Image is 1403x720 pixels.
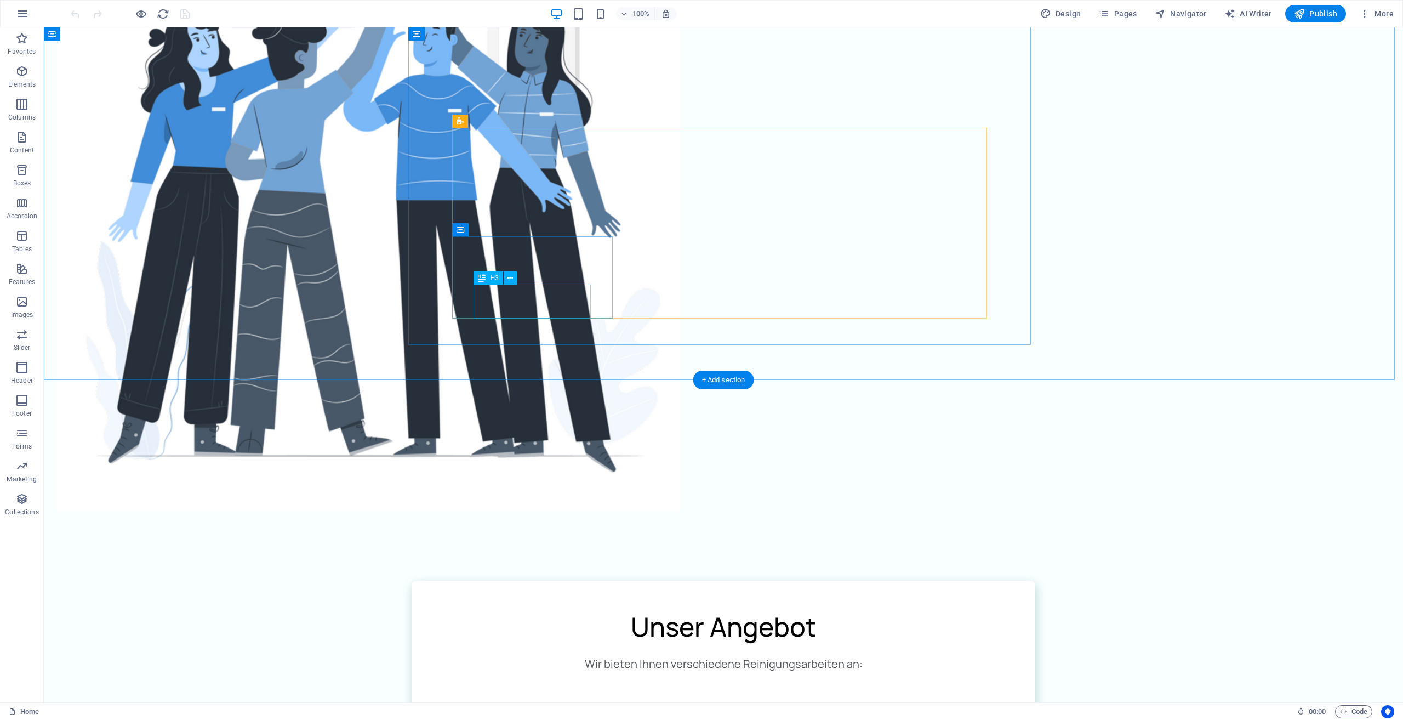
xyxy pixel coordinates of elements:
[1094,5,1141,22] button: Pages
[12,245,32,253] p: Tables
[157,8,169,20] i: Reload page
[1098,8,1137,19] span: Pages
[7,212,37,220] p: Accordion
[11,310,33,319] p: Images
[1309,705,1326,718] span: 00 00
[12,409,32,418] p: Footer
[1355,5,1398,22] button: More
[9,705,39,718] a: Click to cancel selection. Double-click to open Pages
[1316,707,1318,716] span: :
[1036,5,1086,22] div: Design (Ctrl+Alt+Y)
[1150,5,1211,22] button: Navigator
[9,277,35,286] p: Features
[1224,8,1272,19] span: AI Writer
[13,179,31,188] p: Boxes
[156,7,169,20] button: reload
[1297,705,1326,718] h6: Session time
[661,9,671,19] i: On resize automatically adjust zoom level to fit chosen device.
[632,7,650,20] h6: 100%
[1220,5,1276,22] button: AI Writer
[1294,8,1337,19] span: Publish
[1036,5,1086,22] button: Design
[134,7,147,20] button: Click here to leave preview mode and continue editing
[1155,8,1207,19] span: Navigator
[12,442,32,451] p: Forms
[490,275,498,281] span: H3
[1381,705,1394,718] button: Usercentrics
[1340,705,1367,718] span: Code
[616,7,655,20] button: 100%
[1359,8,1394,19] span: More
[14,343,31,352] p: Slider
[1335,705,1372,718] button: Code
[1040,8,1081,19] span: Design
[8,47,36,56] p: Favorites
[8,80,36,89] p: Elements
[10,146,34,155] p: Content
[1285,5,1346,22] button: Publish
[8,113,36,122] p: Columns
[5,508,38,517] p: Collections
[7,475,37,484] p: Marketing
[11,376,33,385] p: Header
[693,371,754,389] div: + Add section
